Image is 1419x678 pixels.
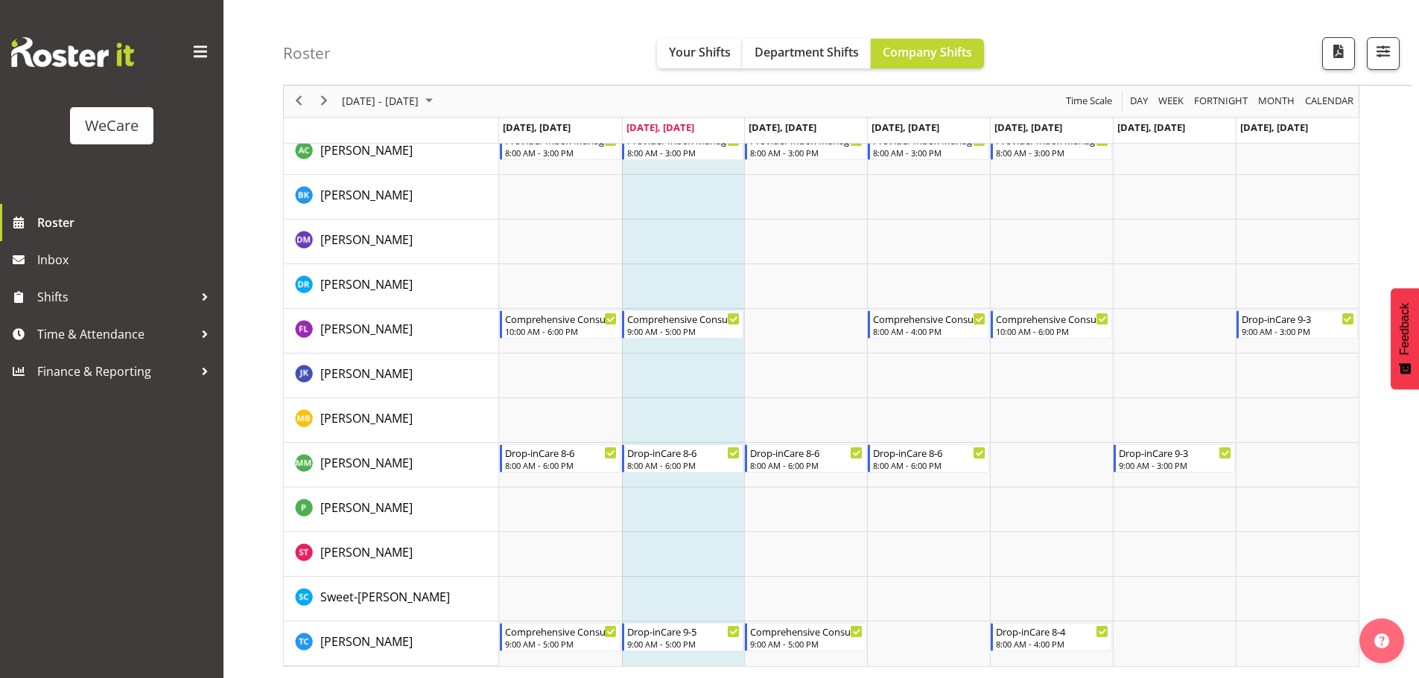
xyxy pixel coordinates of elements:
div: previous period [286,86,311,117]
a: [PERSON_NAME] [320,186,413,204]
div: Felize Lacson"s event - Comprehensive Consult 10-6 Begin From Friday, October 3, 2025 at 10:00:00... [991,310,1112,339]
div: Matthew Mckenzie"s event - Drop-inCare 8-6 Begin From Monday, September 29, 2025 at 8:00:00 AM GM... [500,444,621,473]
div: Drop-inCare 9-5 [627,624,740,639]
span: Inbox [37,249,216,271]
button: Time Scale [1064,92,1115,111]
span: [DATE], [DATE] [872,121,939,134]
span: Feedback [1398,303,1412,355]
a: Sweet-[PERSON_NAME] [320,588,450,606]
span: Finance & Reporting [37,360,194,383]
div: 9:00 AM - 5:00 PM [627,325,740,337]
div: Felize Lacson"s event - Drop-inCare 9-3 Begin From Sunday, October 5, 2025 at 9:00:00 AM GMT+13:0... [1237,310,1358,339]
span: [PERSON_NAME] [320,365,413,382]
a: [PERSON_NAME] [320,409,413,427]
div: Drop-inCare 9-3 [1119,445,1231,460]
div: Felize Lacson"s event - Comprehensive Consult 8-4 Begin From Thursday, October 2, 2025 at 8:00:00... [868,310,989,339]
div: 9:00 AM - 5:00 PM [750,638,863,650]
div: 8:00 AM - 3:00 PM [505,147,618,159]
div: 9:00 AM - 5:00 PM [505,638,618,650]
a: [PERSON_NAME] [320,365,413,383]
div: 8:00 AM - 6:00 PM [627,459,740,471]
div: Comprehensive Consult 10-6 [996,311,1108,326]
span: [DATE] - [DATE] [340,92,420,111]
h4: Roster [283,45,331,62]
a: [PERSON_NAME] [320,454,413,472]
td: Deepti Raturi resource [284,264,499,309]
div: Comprehensive Consult 10-6 [505,311,618,326]
span: Time & Attendance [37,323,194,345]
div: Andrew Casburn"s event - Provider Inbox Management Begin From Tuesday, September 30, 2025 at 8:00... [622,132,743,160]
div: 8:00 AM - 4:00 PM [873,325,985,337]
span: [DATE], [DATE] [626,121,694,134]
span: [PERSON_NAME] [320,142,413,159]
button: September 2025 [340,92,439,111]
button: Company Shifts [871,39,984,68]
div: 8:00 AM - 4:00 PM [996,638,1108,650]
div: 8:00 AM - 6:00 PM [873,459,985,471]
button: Next [314,92,334,111]
div: 9:00 AM - 3:00 PM [1242,325,1354,337]
div: Matthew Mckenzie"s event - Drop-inCare 8-6 Begin From Tuesday, September 30, 2025 at 8:00:00 AM G... [622,444,743,473]
span: [PERSON_NAME] [320,187,413,203]
td: Brian Ko resource [284,175,499,220]
div: Drop-inCare 9-3 [1242,311,1354,326]
div: Torry Cobb"s event - Comprehensive Consult 9-5 Begin From Wednesday, October 1, 2025 at 9:00:00 A... [745,623,866,651]
div: Comprehensive Consult 9-5 [750,624,863,639]
button: Department Shifts [743,39,871,68]
div: 8:00 AM - 3:00 PM [996,147,1108,159]
img: help-xxl-2.png [1374,633,1389,648]
div: Andrew Casburn"s event - Provider Inbox Management Begin From Wednesday, October 1, 2025 at 8:00:... [745,132,866,160]
div: 10:00 AM - 6:00 PM [996,325,1108,337]
button: Previous [289,92,309,111]
span: Time Scale [1064,92,1114,111]
button: Fortnight [1192,92,1251,111]
span: [PERSON_NAME] [320,321,413,337]
span: [PERSON_NAME] [320,231,413,248]
td: Pooja Prabhu resource [284,487,499,532]
a: [PERSON_NAME] [320,141,413,159]
span: [DATE], [DATE] [503,121,571,134]
span: Company Shifts [883,44,972,60]
div: Torry Cobb"s event - Drop-inCare 9-5 Begin From Tuesday, September 30, 2025 at 9:00:00 AM GMT+13:... [622,623,743,651]
a: [PERSON_NAME] [320,633,413,650]
td: Torry Cobb resource [284,621,499,666]
td: John Ko resource [284,354,499,398]
div: Drop-inCare 8-4 [996,624,1108,639]
td: Sweet-Lin Chan resource [284,577,499,621]
span: Your Shifts [669,44,731,60]
div: Drop-inCare 8-6 [505,445,618,460]
span: Week [1157,92,1185,111]
div: Comprehensive Consult 8-4 [873,311,985,326]
button: Download a PDF of the roster according to the set date range. [1322,37,1355,70]
div: Andrew Casburn"s event - Provider Inbox Management Begin From Friday, October 3, 2025 at 8:00:00 ... [991,132,1112,160]
div: Drop-inCare 8-6 [627,445,740,460]
a: [PERSON_NAME] [320,320,413,338]
span: Month [1257,92,1296,111]
button: Month [1303,92,1356,111]
span: Shifts [37,286,194,308]
button: Timeline Week [1156,92,1187,111]
div: 8:00 AM - 6:00 PM [505,459,618,471]
div: Comprehensive Consult 9-5 [505,624,618,639]
div: 10:00 AM - 6:00 PM [505,325,618,337]
td: Matthew Brewer resource [284,398,499,443]
span: [PERSON_NAME] [320,544,413,560]
span: Sweet-[PERSON_NAME] [320,589,450,605]
a: [PERSON_NAME] [320,231,413,249]
button: Feedback - Show survey [1391,288,1419,389]
div: Matthew Mckenzie"s event - Drop-inCare 8-6 Begin From Wednesday, October 1, 2025 at 8:00:00 AM GM... [745,444,866,473]
button: Timeline Month [1256,92,1298,111]
div: Andrew Casburn"s event - Provider Inbox Management Begin From Thursday, October 2, 2025 at 8:00:0... [868,132,989,160]
td: Andrew Casburn resource [284,130,499,175]
button: Your Shifts [657,39,743,68]
div: Torry Cobb"s event - Drop-inCare 8-4 Begin From Friday, October 3, 2025 at 8:00:00 AM GMT+13:00 E... [991,623,1112,651]
td: Felize Lacson resource [284,309,499,354]
span: [PERSON_NAME] [320,455,413,471]
td: Deepti Mahajan resource [284,220,499,264]
span: [DATE], [DATE] [1117,121,1185,134]
div: 8:00 AM - 3:00 PM [627,147,740,159]
span: [DATE], [DATE] [994,121,1062,134]
a: [PERSON_NAME] [320,275,413,293]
